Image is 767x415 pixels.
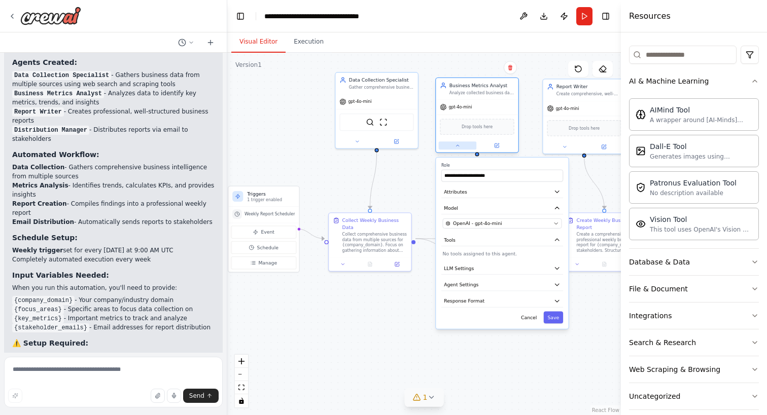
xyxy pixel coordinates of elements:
span: OpenAI - gpt-4o-mini [453,220,502,227]
button: Switch to previous chat [174,36,198,49]
div: Collect comprehensive business data from multiple sources for {company_domain}. Focus on gatherin... [342,232,407,253]
li: set for every [DATE] at 9:00 AM UTC [12,246,215,255]
strong: Metrics Analysis [12,182,68,189]
div: Create Weekly Business Report [576,217,641,230]
li: - Specific areas to focus data collection on [12,305,215,314]
button: Response Format [441,295,563,307]
div: AI & Machine Learning [629,94,759,248]
div: Database & Data [629,257,690,267]
li: - Compiles findings into a professional weekly report [12,199,215,217]
button: Open in side panel [478,141,516,149]
strong: Report Creation [12,200,67,207]
div: This tool uses OpenAI's Vision API to describe the contents of an image. [650,225,752,234]
div: Vision Tool [650,214,752,224]
div: Data Collection SpecialistGather comprehensive business data from multiple sources including web ... [335,72,419,149]
li: - Identifies trends, calculates KPIs, and provides insights [12,181,215,199]
li: - Email addresses for report distribution [12,323,215,332]
div: No description available [650,189,737,197]
button: Improve this prompt [8,389,22,403]
button: Model [441,202,563,214]
button: Save [544,311,564,323]
button: No output available [590,260,618,269]
div: File & Document [629,284,688,294]
div: Business Metrics AnalystAnalyze collected business data to identify key metrics, trends, and insi... [435,79,519,154]
button: toggle interactivity [235,394,248,407]
button: Hide left sidebar [233,9,248,23]
span: gpt-4o-mini [556,106,579,111]
span: LLM Settings [444,265,474,272]
h3: Triggers [247,191,295,197]
button: Open in side panel [377,137,415,145]
button: Uncategorized [629,383,759,409]
img: Patronusevaltool [636,182,646,193]
div: Create Weekly Business ReportCreate a comprehensive, professional weekly business report for {com... [563,212,646,272]
code: Distribution Manager [12,126,89,135]
span: gpt-4o-mini [448,104,472,110]
p: When you run this automation, you'll need to provide: [12,283,215,292]
div: Report WriterCreate comprehensive, well-structured weekly business reports that highlight key fin... [542,79,626,154]
button: Integrations [629,303,759,329]
strong: connect your Gmail account [103,352,199,359]
p: 1 trigger enabled [247,197,295,203]
button: zoom out [235,368,248,381]
button: Cancel [517,311,541,323]
li: - Gathers comprehensive business intelligence from multiple sources [12,163,215,181]
div: Collect Weekly Business Data [342,217,407,230]
code: Report Writer [12,107,64,117]
span: gpt-4o-mini [348,99,371,105]
div: Patronus Evaluation Tool [650,178,737,188]
span: Response Format [444,297,484,304]
button: Open in side panel [585,143,623,151]
div: A wrapper around [AI-Minds]([URL][DOMAIN_NAME]). Useful for when you need answers to questions fr... [650,116,752,124]
div: React Flow controls [235,355,248,407]
button: Start a new chat [202,36,219,49]
h4: Resources [629,10,671,22]
div: Web Scraping & Browsing [629,364,720,374]
div: Generates images using OpenAI's Dall-E model. [650,153,752,161]
button: Upload files [151,389,165,403]
code: Data Collection Specialist [12,71,111,80]
span: Tools [444,237,456,243]
li: - Automatically sends reports to stakeholders [12,217,215,227]
div: Report Writer [556,84,621,90]
button: Tools [441,234,563,246]
li: - Creates professional, well-structured business reports [12,107,215,125]
span: Schedule [257,244,278,251]
span: Agent Settings [444,281,478,288]
nav: breadcrumb [264,11,378,21]
button: Attributes [441,185,563,198]
button: Click to speak your automation idea [167,389,181,403]
strong: ⚠️ Setup Required: [12,339,88,347]
span: Event [261,229,274,236]
button: Delete node [504,61,517,74]
g: Edge from triggers to d5f8d721-187c-4538-8601-2fa2396f5954 [296,225,325,242]
strong: Automated Workflow: [12,150,99,159]
li: - Your company/industry domain [12,295,215,305]
p: No tools assigned to this agent. [443,250,562,257]
div: Create comprehensive, well-structured weekly business reports that highlight key findings, metric... [556,91,621,97]
code: {focus_areas} [12,305,64,314]
span: Send [189,392,204,400]
button: Send [183,389,219,403]
div: Integrations [629,311,672,321]
button: Web Scraping & Browsing [629,356,759,383]
li: - Gathers business data from multiple sources using web search and scraping tools [12,70,215,89]
div: AIMind Tool [650,105,752,115]
button: fit view [235,381,248,394]
button: OpenAI - gpt-4o-mini [443,218,562,229]
g: Edge from f8f20c26-fc90-4319-8507-fdf787a04eb6 to d5f8d721-187c-4538-8601-2fa2396f5954 [367,152,380,209]
strong: Agents Created: [12,58,77,66]
div: Data Collection Specialist [349,77,414,83]
strong: Email Distribution [12,218,74,225]
button: Visual Editor [231,31,286,53]
span: 1 [423,392,428,402]
img: Aimindtool [636,109,646,120]
div: Uncategorized [629,391,680,401]
span: Attributes [444,188,467,195]
div: AI & Machine Learning [629,76,709,86]
li: - Important metrics to track and analyze [12,314,215,323]
button: 1 [405,388,444,407]
span: Manage [258,259,277,266]
button: Open in side panel [386,260,408,269]
code: {stakeholder_emails} [12,323,89,332]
